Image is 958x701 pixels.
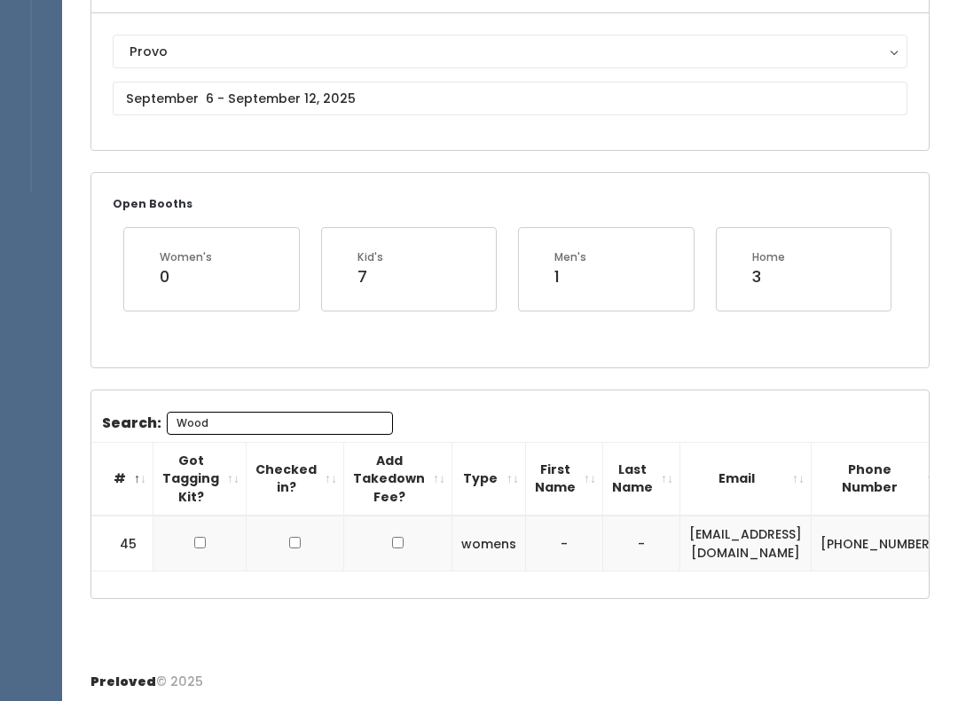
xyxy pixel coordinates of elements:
[247,442,344,516] th: Checked in?: activate to sort column ascending
[603,442,680,516] th: Last Name: activate to sort column ascending
[554,265,586,288] div: 1
[812,442,946,516] th: Phone Number: activate to sort column ascending
[752,265,785,288] div: 3
[160,265,212,288] div: 0
[160,249,212,265] div: Women's
[812,516,946,571] td: [PHONE_NUMBER]
[113,196,192,211] small: Open Booths
[526,516,603,571] td: -
[90,673,156,690] span: Preloved
[554,249,586,265] div: Men's
[153,442,247,516] th: Got Tagging Kit?: activate to sort column ascending
[344,442,452,516] th: Add Takedown Fee?: activate to sort column ascending
[113,82,907,115] input: September 6 - September 12, 2025
[130,42,891,61] div: Provo
[167,412,393,435] input: Search:
[91,516,153,571] td: 45
[752,249,785,265] div: Home
[452,516,526,571] td: womens
[113,35,907,68] button: Provo
[603,516,680,571] td: -
[90,658,203,691] div: © 2025
[680,442,812,516] th: Email: activate to sort column ascending
[526,442,603,516] th: First Name: activate to sort column ascending
[357,265,383,288] div: 7
[452,442,526,516] th: Type: activate to sort column ascending
[680,516,812,571] td: [EMAIL_ADDRESS][DOMAIN_NAME]
[91,442,153,516] th: #: activate to sort column descending
[357,249,383,265] div: Kid's
[102,412,393,435] label: Search:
